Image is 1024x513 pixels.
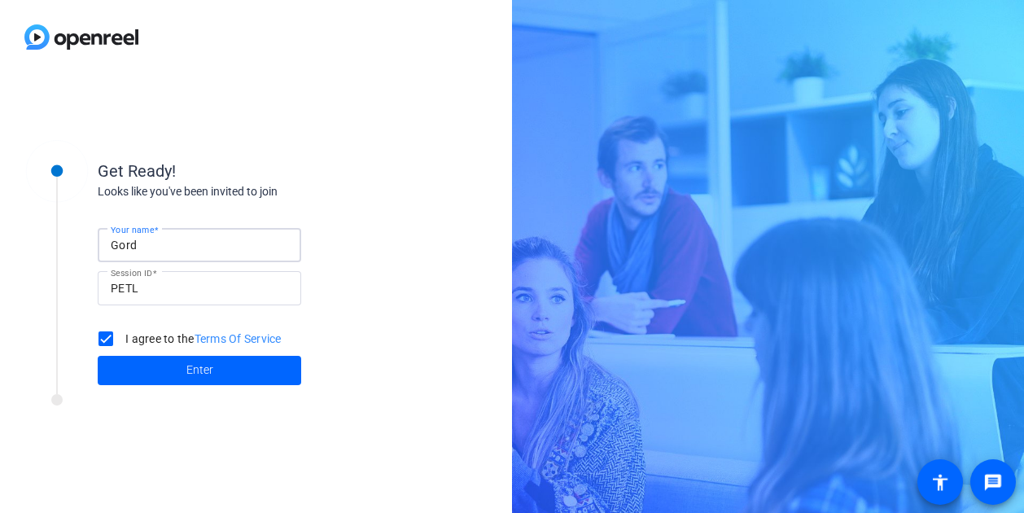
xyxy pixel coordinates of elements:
mat-icon: message [983,472,1003,492]
a: Terms Of Service [195,332,282,345]
mat-label: Your name [111,225,154,235]
div: Get Ready! [98,159,423,183]
mat-icon: accessibility [930,472,950,492]
label: I agree to the [122,331,282,347]
button: Enter [98,356,301,385]
mat-label: Session ID [111,268,152,278]
div: Looks like you've been invited to join [98,183,423,200]
span: Enter [186,362,213,379]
